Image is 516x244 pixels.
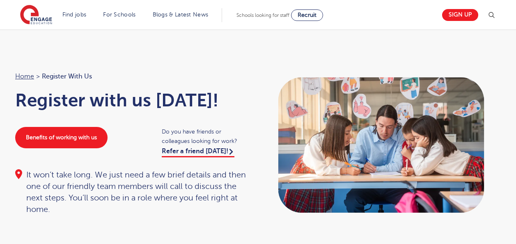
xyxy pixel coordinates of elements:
[291,9,323,21] a: Recruit
[15,71,250,82] nav: breadcrumb
[15,90,250,110] h1: Register with us [DATE]!
[42,71,92,82] span: Register with us
[36,73,40,80] span: >
[15,169,250,215] div: It won’t take long. We just need a few brief details and then one of our friendly team members wi...
[15,127,108,148] a: Benefits of working with us
[103,12,135,18] a: For Schools
[62,12,87,18] a: Find jobs
[153,12,209,18] a: Blogs & Latest News
[20,5,52,25] img: Engage Education
[162,127,250,146] span: Do you have friends or colleagues looking for work?
[15,73,34,80] a: Home
[298,12,316,18] span: Recruit
[442,9,478,21] a: Sign up
[236,12,289,18] span: Schools looking for staff
[162,147,234,157] a: Refer a friend [DATE]!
